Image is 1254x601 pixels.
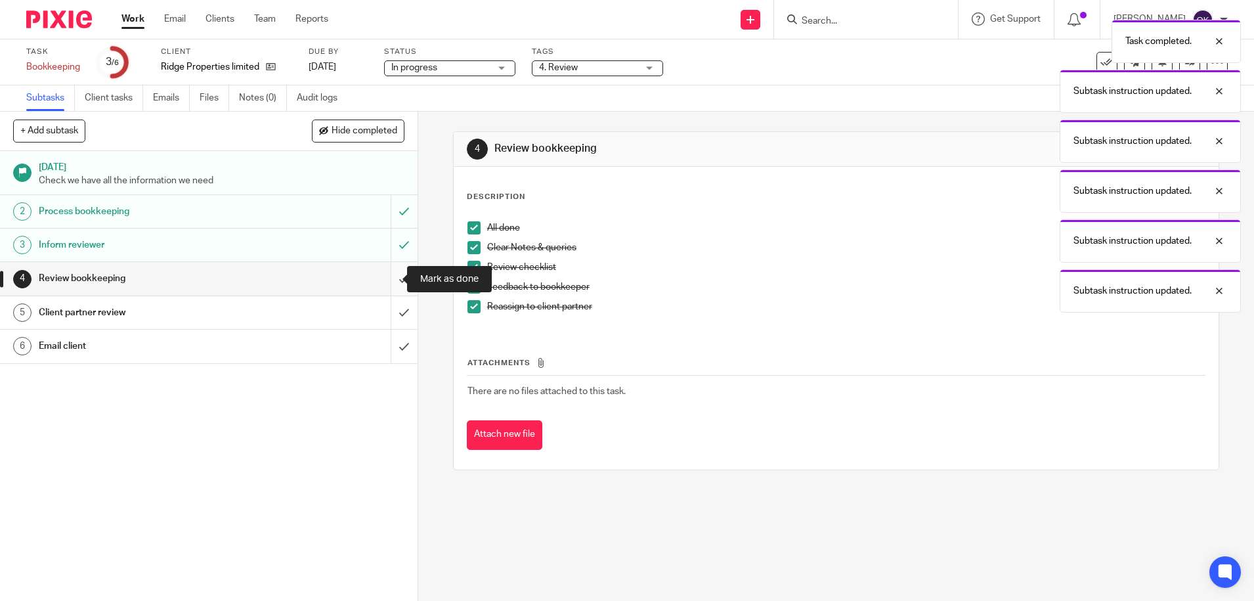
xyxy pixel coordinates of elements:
a: Client tasks [85,85,143,111]
a: Audit logs [297,85,347,111]
small: /6 [112,59,119,66]
p: All done [487,221,1205,234]
img: Pixie [26,11,92,28]
a: Email [164,12,186,26]
a: Files [200,85,229,111]
h1: [DATE] [39,158,404,174]
label: Task [26,47,80,57]
p: Review checklist [487,261,1205,274]
h1: Client partner review [39,303,265,323]
div: 6 [13,337,32,355]
a: Notes (0) [239,85,287,111]
label: Status [384,47,515,57]
h1: Email client [39,336,265,356]
span: [DATE] [309,62,336,72]
a: Reports [295,12,328,26]
h1: Review bookkeeping [494,142,864,156]
a: Work [121,12,144,26]
div: Bookkeeping [26,60,80,74]
div: 4 [13,270,32,288]
p: Reassign to client partner [487,300,1205,313]
div: 3 [13,236,32,254]
p: Clear Notes & queries [487,241,1205,254]
p: Subtask instruction updated. [1073,234,1192,248]
span: Hide completed [332,126,397,137]
h1: Inform reviewer [39,235,265,255]
a: Emails [153,85,190,111]
div: 3 [106,55,119,70]
p: Subtask instruction updated. [1073,284,1192,298]
p: Subtask instruction updated. [1073,185,1192,198]
div: 2 [13,202,32,221]
p: Feedback to bookkeeper [487,280,1205,294]
h1: Process bookkeeping [39,202,265,221]
button: + Add subtask [13,120,85,142]
button: Hide completed [312,120,404,142]
p: Task completed. [1125,35,1192,48]
div: 5 [13,303,32,322]
label: Tags [532,47,663,57]
h1: Review bookkeeping [39,269,265,288]
p: Check we have all the information we need [39,174,404,187]
p: Subtask instruction updated. [1073,135,1192,148]
p: Description [467,192,525,202]
a: Team [254,12,276,26]
button: Attach new file [467,420,542,450]
p: Ridge Properties limited [161,60,259,74]
label: Client [161,47,292,57]
a: Clients [205,12,234,26]
img: svg%3E [1192,9,1213,30]
label: Due by [309,47,368,57]
div: 4 [467,139,488,160]
p: Subtask instruction updated. [1073,85,1192,98]
span: In progress [391,63,437,72]
span: There are no files attached to this task. [467,387,626,396]
span: Attachments [467,359,530,367]
span: 4. Review [539,63,578,72]
a: Subtasks [26,85,75,111]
